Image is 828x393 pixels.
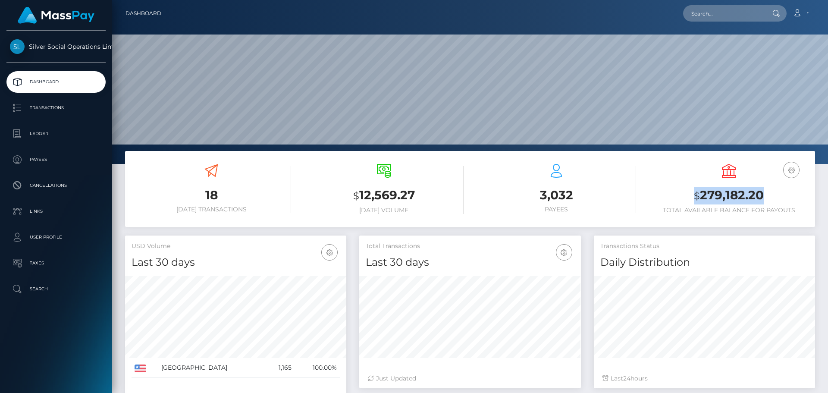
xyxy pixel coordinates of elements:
[132,187,291,204] h3: 18
[132,242,340,251] h5: USD Volume
[10,39,25,54] img: Silver Social Operations Limited
[366,242,574,251] h5: Total Transactions
[694,190,700,202] small: $
[683,5,764,22] input: Search...
[10,127,102,140] p: Ledger
[6,123,106,145] a: Ledger
[6,97,106,119] a: Transactions
[600,242,809,251] h5: Transactions Status
[158,358,267,378] td: [GEOGRAPHIC_DATA]
[304,207,464,214] h6: [DATE] Volume
[6,278,106,300] a: Search
[649,207,809,214] h6: Total Available Balance for Payouts
[6,226,106,248] a: User Profile
[10,153,102,166] p: Payees
[353,190,359,202] small: $
[600,255,809,270] h4: Daily Distribution
[266,358,295,378] td: 1,165
[135,365,146,372] img: US.png
[6,175,106,196] a: Cancellations
[368,374,572,383] div: Just Updated
[10,205,102,218] p: Links
[132,255,340,270] h4: Last 30 days
[6,201,106,222] a: Links
[6,71,106,93] a: Dashboard
[6,252,106,274] a: Taxes
[304,187,464,204] h3: 12,569.27
[477,206,636,213] h6: Payees
[10,231,102,244] p: User Profile
[477,187,636,204] h3: 3,032
[295,358,340,378] td: 100.00%
[18,7,94,24] img: MassPay Logo
[623,374,630,382] span: 24
[6,149,106,170] a: Payees
[10,179,102,192] p: Cancellations
[10,101,102,114] p: Transactions
[10,75,102,88] p: Dashboard
[6,43,106,50] span: Silver Social Operations Limited
[10,283,102,296] p: Search
[10,257,102,270] p: Taxes
[602,374,806,383] div: Last hours
[125,4,161,22] a: Dashboard
[366,255,574,270] h4: Last 30 days
[649,187,809,204] h3: 279,182.20
[132,206,291,213] h6: [DATE] Transactions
